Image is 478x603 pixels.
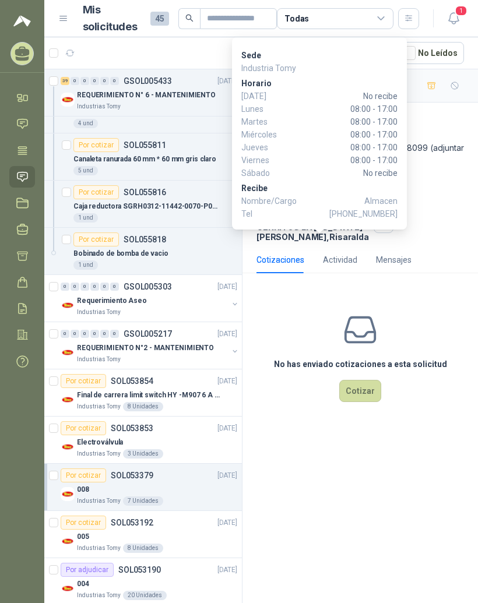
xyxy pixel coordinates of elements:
p: [DATE] [217,565,237,576]
div: Por cotizar [73,232,119,246]
p: [DATE] [217,423,237,434]
p: Industria Tomy [241,62,398,75]
div: 0 [110,77,119,85]
p: SOL053854 [111,377,153,385]
span: Sábado [241,167,288,179]
div: 8 Unidades [123,544,163,553]
p: SOL055811 [124,141,166,149]
p: Industrias Tomy [77,355,121,364]
p: [DATE] [217,329,237,340]
a: Por cotizarSOL053854[DATE] Company LogoFinal de carrera limit switch HY -M907 6 A - 250 V a.cIndu... [44,369,242,417]
a: Por cotizarSOL053192[DATE] Company Logo005Industrias Tomy8 Unidades [44,511,242,558]
p: Requerimiento Aseo [77,295,147,306]
span: Jueves [241,141,288,154]
div: 0 [80,283,89,291]
div: 0 [80,77,89,85]
div: Todas [284,12,309,25]
a: Por cotizarSOL053853[DATE] Company LogoElectroválvulaIndustrias Tomy3 Unidades [44,417,242,464]
div: Por cotizar [61,516,106,530]
a: 0 0 0 0 0 0 GSOL005217[DATE] Company LogoREQUERIMIENTO N°2 - MANTENIMIENTOIndustrias Tomy [61,327,240,364]
div: Por cotizar [73,185,119,199]
p: Industrias Tomy [77,449,121,459]
a: Por cotizarSOL053379[DATE] Company Logo008Industrias Tomy7 Unidades [44,464,242,511]
p: GSOL005303 [124,283,172,291]
p: SOL055816 [124,188,166,196]
p: Industrias Tomy [77,402,121,411]
span: 08:00 - 17:00 [288,128,398,141]
span: [DATE] [241,90,288,103]
div: Por cotizar [61,468,106,482]
div: 0 [100,283,109,291]
span: Lunes [241,103,288,115]
p: Canaleta ranurada 60 mm * 60 mm gris claro [73,154,216,165]
span: [PHONE_NUMBER] [329,207,398,220]
span: 1 [455,5,468,16]
span: 45 [150,12,169,26]
div: 0 [71,330,79,338]
p: 005 [77,531,89,542]
img: Company Logo [61,487,75,501]
p: [DATE] [217,517,237,528]
span: No recibe [288,167,398,179]
img: Company Logo [61,581,75,595]
div: 4 und [73,119,98,128]
img: Company Logo [61,298,75,312]
span: Viernes [241,154,288,167]
a: Por cotizarSOL055811Canaleta ranurada 60 mm * 60 mm gris claro5 und [44,133,242,181]
span: Miércoles [241,128,288,141]
div: Por adjudicar [61,563,114,577]
div: Actividad [323,253,357,266]
p: Electroválvula [77,437,123,448]
p: Industrias Tomy [77,308,121,317]
p: Industrias Tomy [77,102,121,111]
div: Cotizaciones [256,253,304,266]
button: Cotizar [339,380,381,402]
div: 0 [90,283,99,291]
p: Caja reductora SGRH0312-11442-0070-P01/B5-BTESP [73,201,219,212]
div: Por cotizar [61,421,106,435]
p: Horario [241,77,398,90]
a: Por cotizarSOL055818Bobinado de bomba de vacio1 und [44,228,242,275]
p: Tel [241,207,398,220]
button: No Leídos [395,42,464,64]
p: Industrias Tomy [77,544,121,553]
span: 08:00 - 17:00 [288,141,398,154]
p: Sede [241,49,398,62]
p: [DATE] [217,470,237,481]
div: Por cotizar [73,138,119,152]
div: 1 und [73,260,98,270]
div: 0 [110,283,119,291]
button: 1 [443,8,464,29]
h1: Mis solicitudes [83,2,141,36]
span: search [185,14,194,22]
p: SOL053192 [111,519,153,527]
p: REQUERIMIENTO N° 6 - MANTENIMIENTO [77,90,216,101]
p: 004 [77,579,89,590]
img: Logo peakr [13,14,31,28]
div: Mensajes [376,253,412,266]
div: 0 [71,77,79,85]
span: No recibe [288,90,398,103]
span: 08:00 - 17:00 [288,103,398,115]
p: Industrias Tomy [77,591,121,600]
span: 08:00 - 17:00 [288,154,398,167]
img: Company Logo [61,393,75,407]
div: 5 und [73,166,98,175]
div: 0 [110,330,119,338]
p: GSOL005217 [124,330,172,338]
div: Por cotizar [61,374,106,388]
div: 1 und [73,213,98,223]
div: 0 [71,283,79,291]
p: SOL053190 [118,566,161,574]
a: Por cotizarSOL055816Caja reductora SGRH0312-11442-0070-P01/B5-BTESP1 und [44,181,242,228]
p: GSOL005433 [124,77,172,85]
p: Recibe [241,182,398,195]
div: 0 [61,330,69,338]
div: 3 Unidades [123,449,163,459]
div: 0 [90,330,99,338]
p: Final de carrera limit switch HY -M907 6 A - 250 V a.c [77,390,222,401]
div: 8 Unidades [123,402,163,411]
p: Bobinado de bomba de vacio [73,248,168,259]
a: 0 0 0 0 0 0 GSOL005303[DATE] Company LogoRequerimiento AseoIndustrias Tomy [61,280,240,317]
span: Martes [241,115,288,128]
